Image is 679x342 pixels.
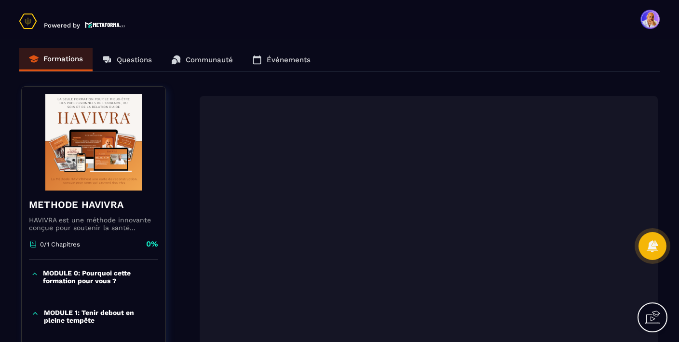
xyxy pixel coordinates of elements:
[44,22,80,29] p: Powered by
[29,198,158,211] h4: METHODE HAVIVRA
[40,241,80,248] p: 0/1 Chapitres
[19,14,37,29] img: logo-branding
[29,94,158,191] img: banner
[44,309,156,324] p: MODULE 1: Tenir debout en pleine tempête
[43,269,156,285] p: MODULE 0: Pourquoi cette formation pour vous ?
[146,239,158,249] p: 0%
[29,216,158,232] p: HAVIVRA est une méthode innovante conçue pour soutenir la santé mentale et émotionnelle des profe...
[85,21,125,29] img: logo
